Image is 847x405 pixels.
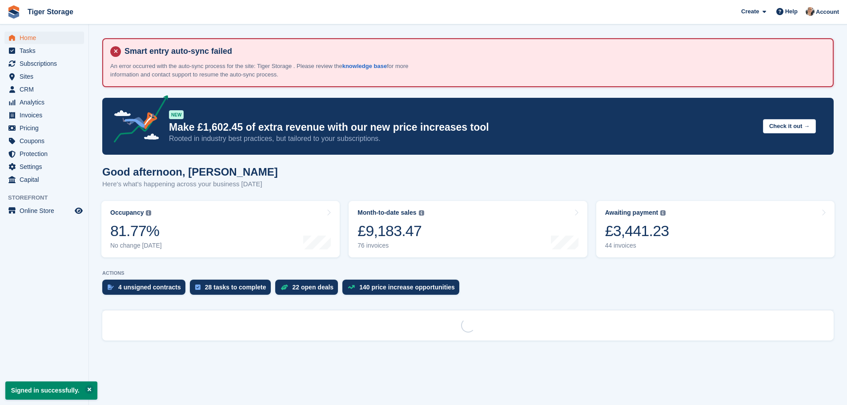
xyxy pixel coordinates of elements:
[4,44,84,57] a: menu
[118,284,181,291] div: 4 unsigned contracts
[596,201,835,257] a: Awaiting payment £3,441.23 44 invoices
[660,210,666,216] img: icon-info-grey-7440780725fd019a000dd9b08b2336e03edf1995a4989e88bcd33f0948082b44.svg
[4,83,84,96] a: menu
[785,7,798,16] span: Help
[110,242,162,249] div: No change [DATE]
[20,32,73,44] span: Home
[4,160,84,173] a: menu
[4,173,84,186] a: menu
[342,280,464,299] a: 140 price increase opportunities
[816,8,839,16] span: Account
[190,280,275,299] a: 28 tasks to complete
[20,70,73,83] span: Sites
[357,209,416,217] div: Month-to-date sales
[20,122,73,134] span: Pricing
[8,193,88,202] span: Storefront
[102,179,278,189] p: Here's what's happening across your business [DATE]
[4,135,84,147] a: menu
[20,96,73,108] span: Analytics
[293,284,334,291] div: 22 open deals
[419,210,424,216] img: icon-info-grey-7440780725fd019a000dd9b08b2336e03edf1995a4989e88bcd33f0948082b44.svg
[357,242,424,249] div: 76 invoices
[20,148,73,160] span: Protection
[101,201,340,257] a: Occupancy 81.77% No change [DATE]
[110,209,144,217] div: Occupancy
[281,284,288,290] img: deal-1b604bf984904fb50ccaf53a9ad4b4a5d6e5aea283cecdc64d6e3604feb123c2.svg
[4,122,84,134] a: menu
[806,7,815,16] img: Becky Martin
[20,109,73,121] span: Invoices
[357,222,424,240] div: £9,183.47
[20,135,73,147] span: Coupons
[110,62,421,79] p: An error occurred with the auto-sync process for the site: Tiger Storage . Please review the for ...
[4,205,84,217] a: menu
[20,44,73,57] span: Tasks
[4,148,84,160] a: menu
[20,173,73,186] span: Capital
[4,70,84,83] a: menu
[195,285,201,290] img: task-75834270c22a3079a89374b754ae025e5fb1db73e45f91037f5363f120a921f8.svg
[169,134,756,144] p: Rooted in industry best practices, but tailored to your subscriptions.
[4,109,84,121] a: menu
[102,166,278,178] h1: Good afternoon, [PERSON_NAME]
[146,210,151,216] img: icon-info-grey-7440780725fd019a000dd9b08b2336e03edf1995a4989e88bcd33f0948082b44.svg
[169,121,756,134] p: Make £1,602.45 of extra revenue with our new price increases tool
[741,7,759,16] span: Create
[20,205,73,217] span: Online Store
[102,270,834,276] p: ACTIONS
[73,205,84,216] a: Preview store
[348,285,355,289] img: price_increase_opportunities-93ffe204e8149a01c8c9dc8f82e8f89637d9d84a8eef4429ea346261dce0b2c0.svg
[121,46,826,56] h4: Smart entry auto-sync failed
[4,32,84,44] a: menu
[20,57,73,70] span: Subscriptions
[605,209,658,217] div: Awaiting payment
[342,63,387,69] a: knowledge base
[169,110,184,119] div: NEW
[20,160,73,173] span: Settings
[359,284,455,291] div: 140 price increase opportunities
[349,201,587,257] a: Month-to-date sales £9,183.47 76 invoices
[5,381,97,400] p: Signed in successfully.
[275,280,343,299] a: 22 open deals
[108,285,114,290] img: contract_signature_icon-13c848040528278c33f63329250d36e43548de30e8caae1d1a13099fd9432cc5.svg
[24,4,77,19] a: Tiger Storage
[605,242,669,249] div: 44 invoices
[763,119,816,134] button: Check it out →
[106,95,169,146] img: price-adjustments-announcement-icon-8257ccfd72463d97f412b2fc003d46551f7dbcb40ab6d574587a9cd5c0d94...
[7,5,20,19] img: stora-icon-8386f47178a22dfd0bd8f6a31ec36ba5ce8667c1dd55bd0f319d3a0aa187defe.svg
[4,96,84,108] a: menu
[4,57,84,70] a: menu
[102,280,190,299] a: 4 unsigned contracts
[205,284,266,291] div: 28 tasks to complete
[110,222,162,240] div: 81.77%
[605,222,669,240] div: £3,441.23
[20,83,73,96] span: CRM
